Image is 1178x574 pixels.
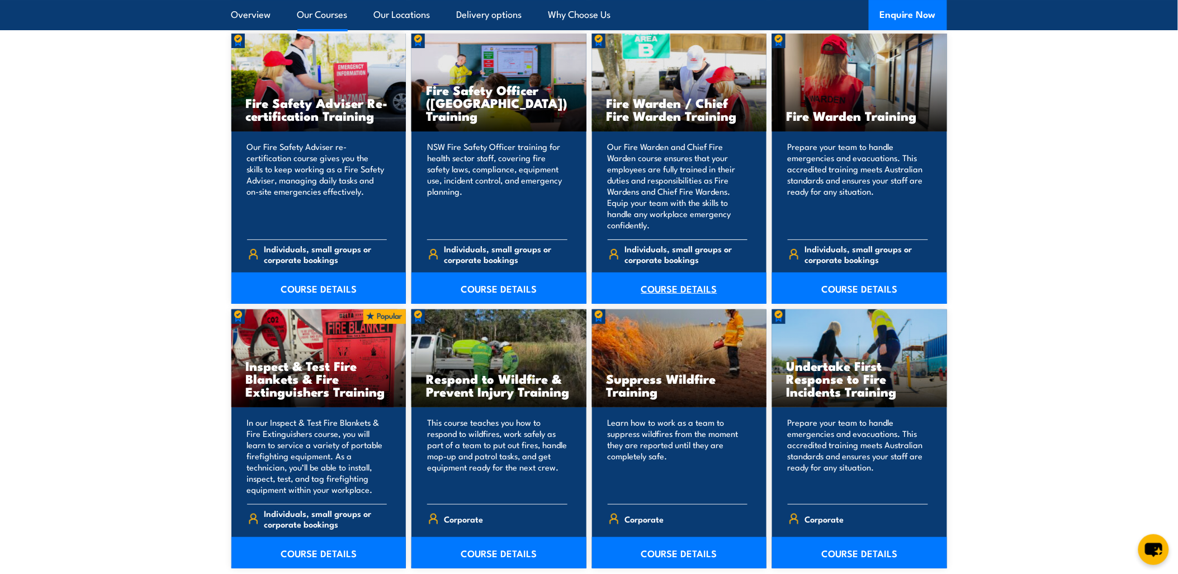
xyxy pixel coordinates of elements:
[231,537,406,568] a: COURSE DETAILS
[411,537,586,568] a: COURSE DETAILS
[592,272,767,304] a: COURSE DETAILS
[427,417,567,495] p: This course teaches you how to respond to wildfires, work safely as part of a team to put out fir...
[787,359,933,398] h3: Undertake First Response to Fire Incidents Training
[787,109,933,122] h3: Fire Warden Training
[444,243,567,265] span: Individuals, small groups or corporate bookings
[772,272,947,304] a: COURSE DETAILS
[264,508,387,529] span: Individuals, small groups or corporate bookings
[231,272,406,304] a: COURSE DETAILS
[607,372,753,398] h3: Suppress Wildfire Training
[444,510,484,528] span: Corporate
[247,417,387,495] p: In our Inspect & Test Fire Blankets & Fire Extinguishers course, you will learn to service a vari...
[592,537,767,568] a: COURSE DETAILS
[788,141,928,230] p: Prepare your team to handle emergencies and evacuations. This accredited training meets Australia...
[1138,534,1169,565] button: chat-button
[247,141,387,230] p: Our Fire Safety Adviser re-certification course gives you the skills to keep working as a Fire Sa...
[625,243,748,265] span: Individuals, small groups or corporate bookings
[805,243,928,265] span: Individuals, small groups or corporate bookings
[788,417,928,495] p: Prepare your team to handle emergencies and evacuations. This accredited training meets Australia...
[246,359,392,398] h3: Inspect & Test Fire Blankets & Fire Extinguishers Training
[426,83,572,122] h3: Fire Safety Officer ([GEOGRAPHIC_DATA]) Training
[426,372,572,398] h3: Respond to Wildfire & Prevent Injury Training
[805,510,844,528] span: Corporate
[411,272,586,304] a: COURSE DETAILS
[427,141,567,230] p: NSW Fire Safety Officer training for health sector staff, covering fire safety laws, compliance, ...
[608,141,748,230] p: Our Fire Warden and Chief Fire Warden course ensures that your employees are fully trained in the...
[772,537,947,568] a: COURSE DETAILS
[246,96,392,122] h3: Fire Safety Adviser Re-certification Training
[264,243,387,265] span: Individuals, small groups or corporate bookings
[625,510,664,528] span: Corporate
[608,417,748,495] p: Learn how to work as a team to suppress wildfires from the moment they are reported until they ar...
[607,96,753,122] h3: Fire Warden / Chief Fire Warden Training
